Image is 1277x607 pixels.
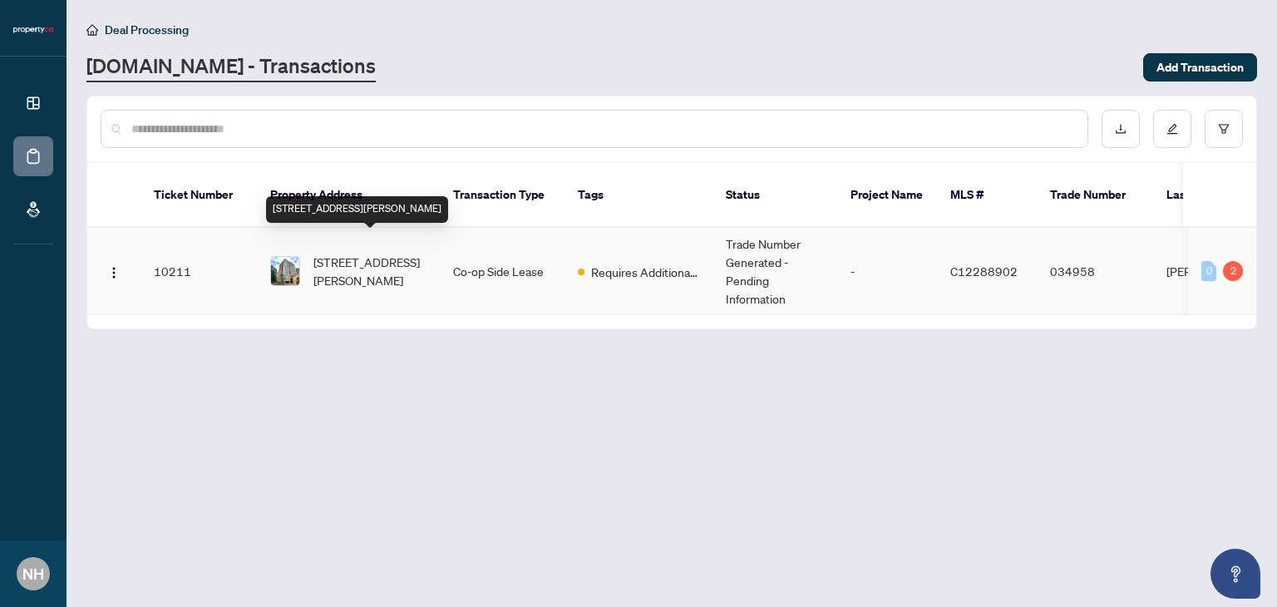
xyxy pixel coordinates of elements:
[440,228,565,315] td: Co-op Side Lease
[1156,54,1244,81] span: Add Transaction
[266,196,448,223] div: [STREET_ADDRESS][PERSON_NAME]
[107,266,121,279] img: Logo
[565,163,712,228] th: Tags
[1153,110,1191,148] button: edit
[712,163,837,228] th: Status
[1143,53,1257,81] button: Add Transaction
[591,263,699,281] span: Requires Additional Docs
[141,228,257,315] td: 10211
[1210,549,1260,599] button: Open asap
[1102,110,1140,148] button: download
[13,25,53,35] img: logo
[22,562,44,585] span: NH
[313,253,426,289] span: [STREET_ADDRESS][PERSON_NAME]
[1205,110,1243,148] button: filter
[1115,123,1127,135] span: download
[1223,261,1243,281] div: 2
[86,52,376,82] a: [DOMAIN_NAME] - Transactions
[950,264,1018,279] span: C12288902
[1201,261,1216,281] div: 0
[937,163,1037,228] th: MLS #
[86,24,98,36] span: home
[837,163,937,228] th: Project Name
[257,163,440,228] th: Property Address
[1166,123,1178,135] span: edit
[712,228,837,315] td: Trade Number Generated - Pending Information
[271,257,299,285] img: thumbnail-img
[1037,228,1153,315] td: 034958
[141,163,257,228] th: Ticket Number
[101,258,127,284] button: Logo
[1218,123,1230,135] span: filter
[837,228,937,315] td: -
[1037,163,1153,228] th: Trade Number
[105,22,189,37] span: Deal Processing
[440,163,565,228] th: Transaction Type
